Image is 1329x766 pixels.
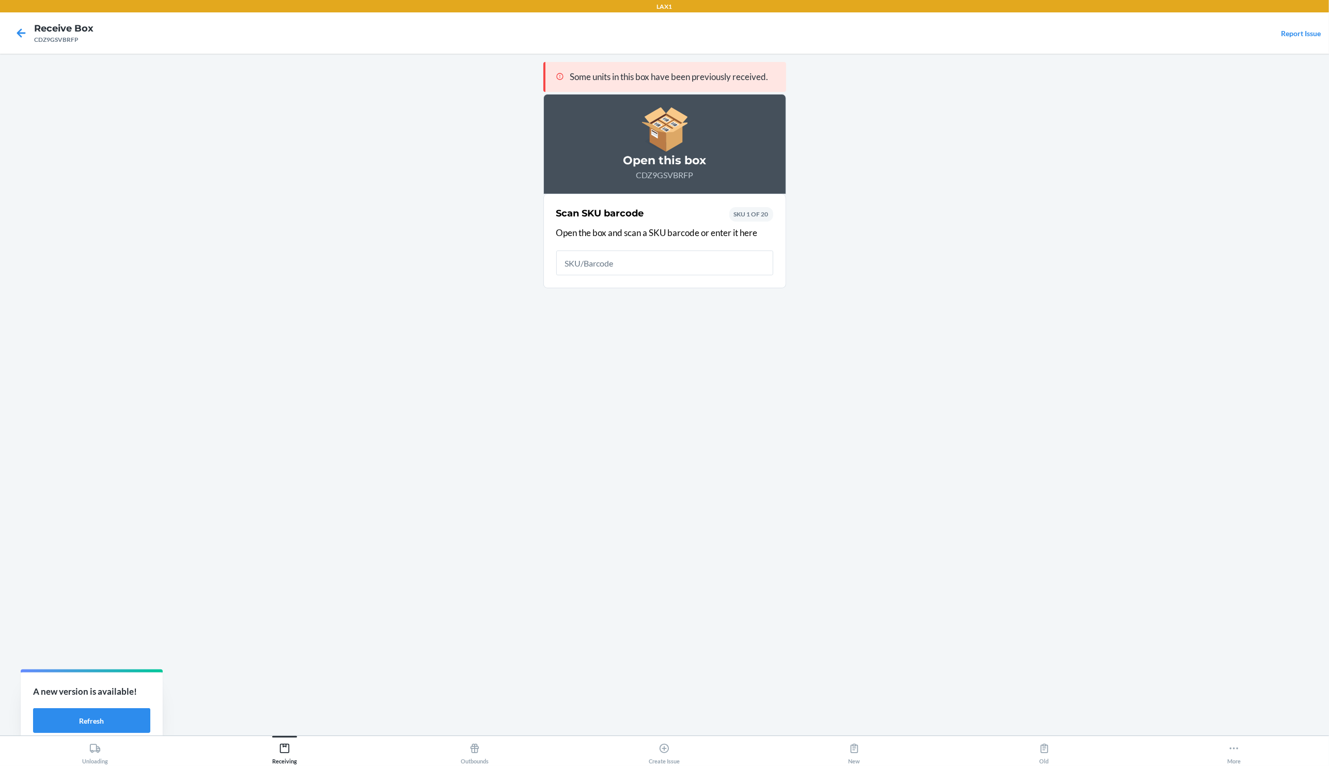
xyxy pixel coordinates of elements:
p: Open the box and scan a SKU barcode or enter it here [556,226,773,240]
p: CDZ9GSVBRFP [556,169,773,181]
button: Create Issue [570,736,760,764]
p: A new version is available! [33,685,150,698]
div: Receiving [272,739,297,764]
div: Old [1039,739,1050,764]
input: SKU/Barcode [556,251,773,275]
div: Outbounds [461,739,489,764]
h2: Scan SKU barcode [556,207,644,220]
button: Refresh [33,708,150,733]
h3: Open this box [556,152,773,169]
p: LAX1 [657,2,673,11]
a: Report Issue [1281,29,1321,38]
span: Some units in this box have been previously received. [570,71,769,82]
h4: Receive Box [34,22,93,35]
div: New [849,739,861,764]
button: More [1139,736,1329,764]
button: Old [949,736,1139,764]
button: Receiving [190,736,380,764]
p: SKU 1 OF 20 [734,210,769,219]
div: CDZ9GSVBRFP [34,35,93,44]
div: Create Issue [649,739,680,764]
button: Outbounds [380,736,570,764]
div: Unloading [82,739,108,764]
button: New [759,736,949,764]
div: More [1227,739,1241,764]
